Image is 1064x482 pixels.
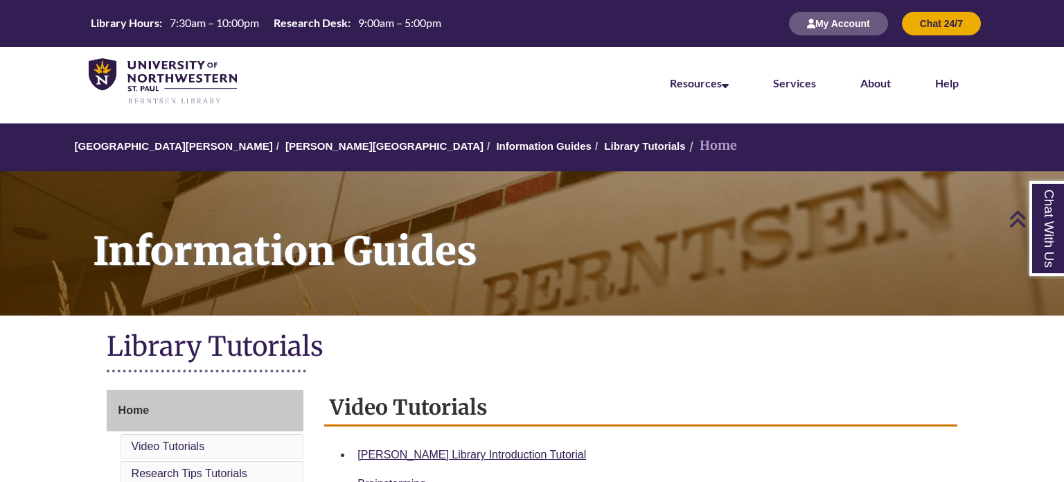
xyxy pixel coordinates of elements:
li: Home [686,136,737,156]
h1: Library Tutorials [107,329,958,366]
a: Help [935,76,959,89]
button: My Account [789,12,888,35]
a: Resources [670,76,729,89]
a: [PERSON_NAME] Library Introduction Tutorial [357,449,586,461]
table: Hours Today [85,15,447,31]
a: Information Guides [496,140,592,152]
a: [PERSON_NAME][GEOGRAPHIC_DATA] [285,140,484,152]
th: Library Hours: [85,15,164,31]
a: Video Tutorials [132,440,205,452]
a: Home [107,390,304,431]
a: Chat 24/7 [902,17,981,29]
h1: Information Guides [78,171,1064,298]
a: Hours Today [85,15,447,32]
a: Back to Top [1009,209,1061,228]
th: Research Desk: [268,15,353,31]
a: Research Tips Tutorials [132,467,247,479]
button: Chat 24/7 [902,12,981,35]
a: Services [773,76,816,89]
a: [GEOGRAPHIC_DATA][PERSON_NAME] [75,140,273,152]
span: Home [118,404,149,416]
h2: Video Tutorials [324,390,957,427]
span: 9:00am – 5:00pm [358,16,441,29]
a: About [860,76,891,89]
img: UNWSP Library Logo [89,58,237,105]
span: 7:30am – 10:00pm [170,16,259,29]
a: My Account [789,17,888,29]
a: Library Tutorials [604,140,685,152]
